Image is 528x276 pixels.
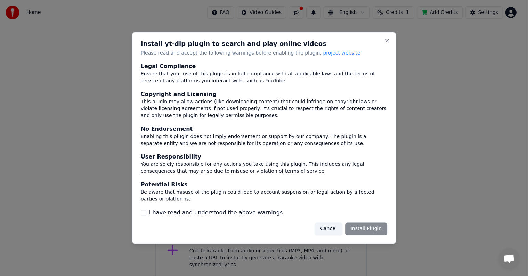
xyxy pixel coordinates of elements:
[315,222,342,235] button: Cancel
[149,209,283,217] label: I have read and understood the above warnings
[141,133,388,147] div: Enabling this plugin does not imply endorsement or support by our company. The plugin is a separa...
[141,189,388,203] div: Be aware that misuse of the plugin could lead to account suspension or legal action by affected p...
[141,161,388,175] div: You are solely responsible for any actions you take using this plugin. This includes any legal co...
[141,180,388,189] div: Potential Risks
[141,41,388,47] h2: Install yt-dlp plugin to search and play online videos
[141,98,388,119] div: This plugin may allow actions (like downloading content) that could infringe on copyright laws or...
[323,50,360,56] span: project website
[141,125,388,133] div: No Endorsement
[141,71,388,84] div: Ensure that your use of this plugin is in full compliance with all applicable laws and the terms ...
[141,62,388,71] div: Legal Compliance
[141,90,388,98] div: Copyright and Licensing
[141,153,388,161] div: User Responsibility
[141,50,388,57] p: Please read and accept the following warnings before enabling the plugin.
